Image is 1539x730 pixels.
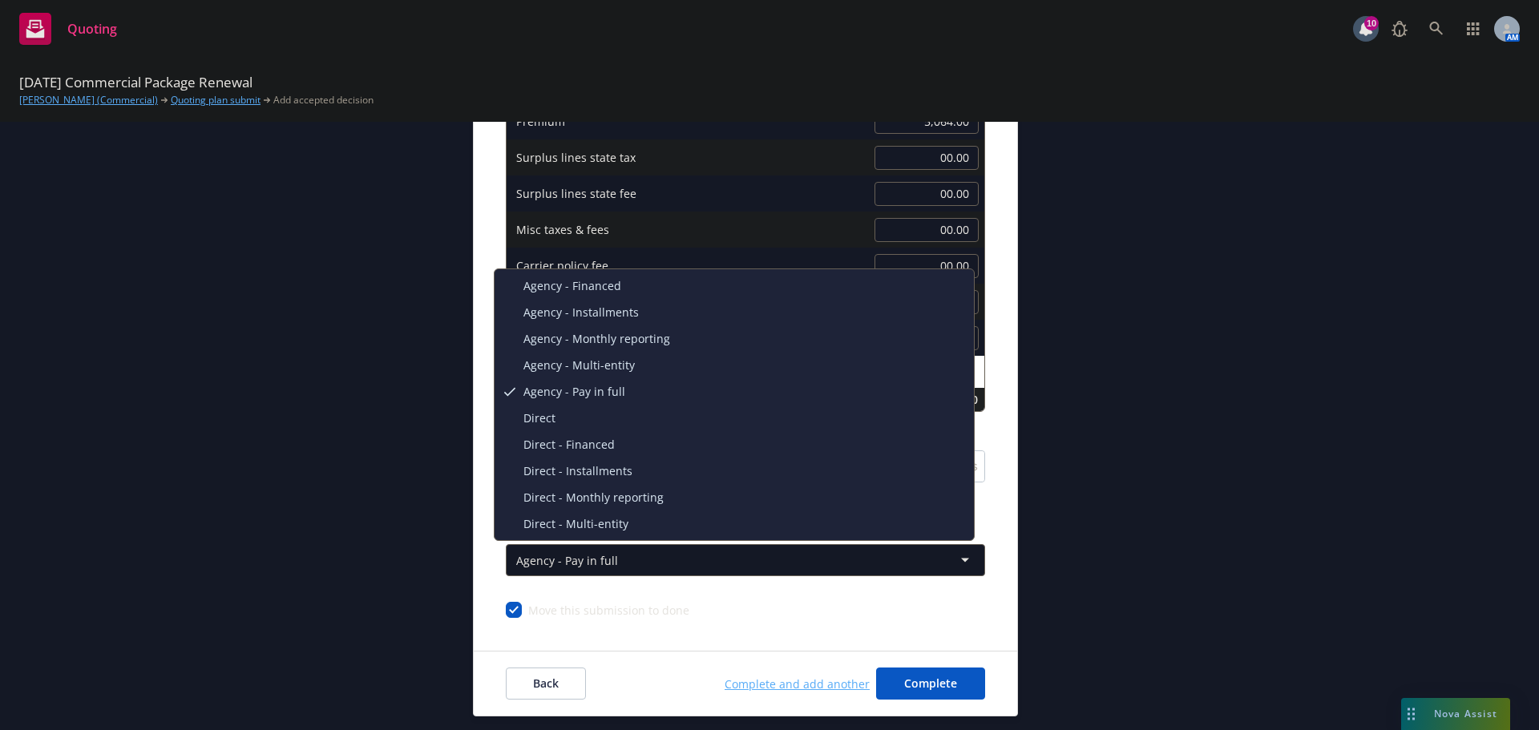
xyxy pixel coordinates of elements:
[904,676,957,691] span: Complete
[523,330,670,347] span: Agency - Monthly reporting
[523,436,615,453] span: Direct - Financed
[523,462,632,479] span: Direct - Installments
[523,304,639,321] span: Agency - Installments
[523,383,625,400] span: Agency - Pay in full
[523,357,635,373] span: Agency - Multi-entity
[523,489,664,506] span: Direct - Monthly reporting
[523,515,628,532] span: Direct - Multi-entity
[523,277,621,294] span: Agency - Financed
[523,409,555,426] span: Direct
[533,676,559,691] span: Back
